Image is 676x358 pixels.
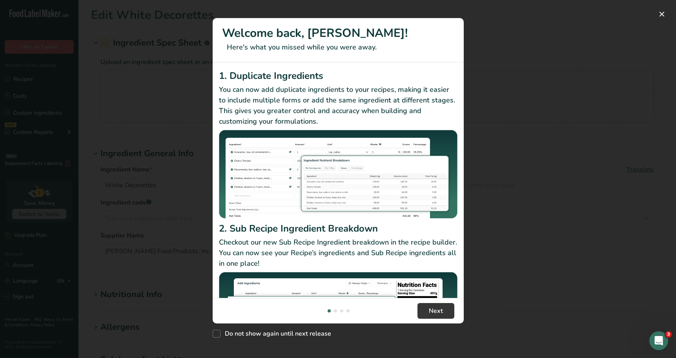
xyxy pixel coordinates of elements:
h1: Welcome back, [PERSON_NAME]! [222,24,454,42]
h2: 1. Duplicate Ingredients [219,69,457,83]
p: You can now add duplicate ingredients to your recipes, making it easier to include multiple forms... [219,84,457,127]
span: Do not show again until next release [220,330,331,338]
h2: 2. Sub Recipe Ingredient Breakdown [219,221,457,236]
p: Checkout our new Sub Recipe Ingredient breakdown in the recipe builder. You can now see your Reci... [219,237,457,269]
span: 3 [665,331,672,338]
img: Duplicate Ingredients [219,130,457,219]
p: Here's what you missed while you were away. [222,42,454,53]
iframe: Intercom live chat [649,331,668,350]
button: Next [417,303,454,319]
span: Next [429,306,443,316]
